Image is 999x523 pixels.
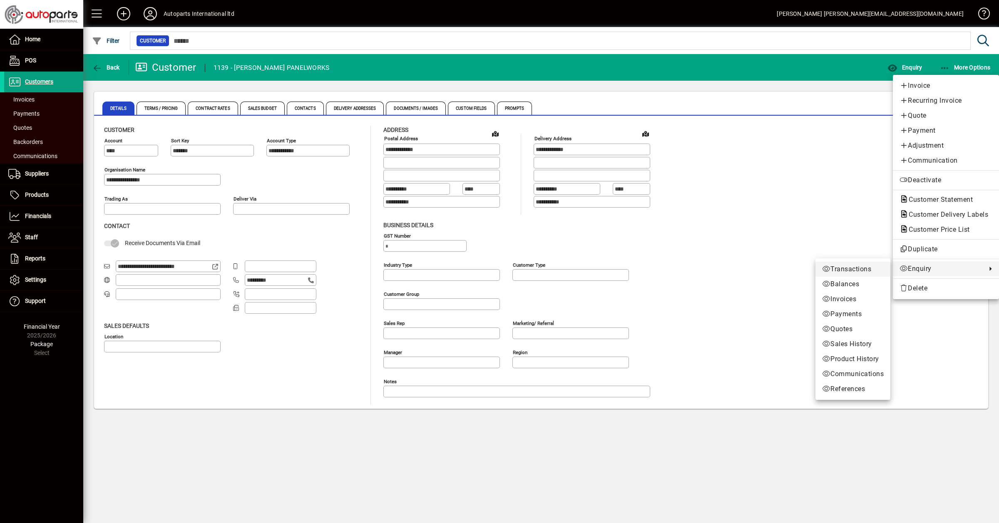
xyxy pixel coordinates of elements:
span: Communication [900,156,992,166]
span: Invoice [900,81,992,91]
span: Transactions [822,264,884,274]
span: Customer Price List [900,226,974,233]
span: Payments [822,309,884,319]
span: Enquiry [900,264,982,274]
span: Invoices [822,294,884,304]
span: Sales History [822,339,884,349]
span: Communications [822,369,884,379]
span: Duplicate [900,244,992,254]
span: Delete [900,283,992,293]
span: Customer Statement [900,196,977,203]
span: Customer Delivery Labels [900,211,992,218]
span: Payment [900,126,992,136]
span: Adjustment [900,141,992,151]
span: Quote [900,111,992,121]
span: Deactivate [900,175,992,185]
span: Balances [822,279,884,289]
span: Recurring Invoice [900,96,992,106]
span: Quotes [822,324,884,334]
span: Product History [822,354,884,364]
button: Deactivate customer [893,173,999,188]
span: References [822,384,884,394]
